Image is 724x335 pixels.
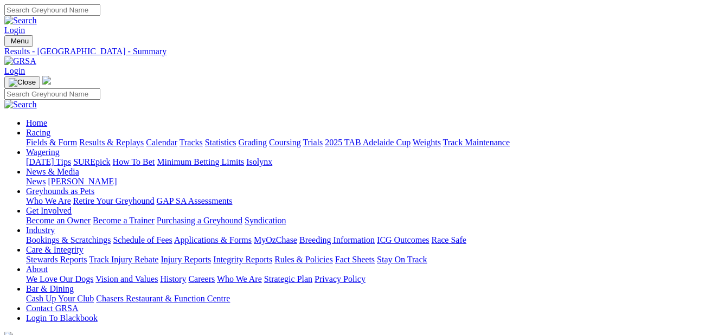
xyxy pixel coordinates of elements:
[26,226,55,235] a: Industry
[413,138,441,147] a: Weights
[254,235,297,244] a: MyOzChase
[89,255,158,264] a: Track Injury Rebate
[26,157,71,166] a: [DATE] Tips
[264,274,312,284] a: Strategic Plan
[443,138,510,147] a: Track Maintenance
[113,157,155,166] a: How To Bet
[26,186,94,196] a: Greyhounds as Pets
[48,177,117,186] a: [PERSON_NAME]
[96,294,230,303] a: Chasers Restaurant & Function Centre
[73,157,110,166] a: SUREpick
[269,138,301,147] a: Coursing
[4,76,40,88] button: Toggle navigation
[315,274,366,284] a: Privacy Policy
[26,245,84,254] a: Care & Integrity
[26,216,720,226] div: Get Involved
[161,255,211,264] a: Injury Reports
[4,56,36,66] img: GRSA
[274,255,333,264] a: Rules & Policies
[26,255,720,265] div: Care & Integrity
[180,138,203,147] a: Tracks
[11,37,29,45] span: Menu
[157,216,242,225] a: Purchasing a Greyhound
[42,76,51,85] img: logo-grsa-white.png
[26,235,720,245] div: Industry
[246,157,272,166] a: Isolynx
[26,196,71,205] a: Who We Are
[157,157,244,166] a: Minimum Betting Limits
[217,274,262,284] a: Who We Are
[26,294,94,303] a: Cash Up Your Club
[4,35,33,47] button: Toggle navigation
[26,177,46,186] a: News
[26,313,98,323] a: Login To Blackbook
[9,78,36,87] img: Close
[93,216,155,225] a: Become a Trainer
[205,138,236,147] a: Statistics
[26,167,79,176] a: News & Media
[4,100,37,109] img: Search
[73,196,155,205] a: Retire Your Greyhound
[377,235,429,244] a: ICG Outcomes
[213,255,272,264] a: Integrity Reports
[26,255,87,264] a: Stewards Reports
[26,157,720,167] div: Wagering
[26,235,111,244] a: Bookings & Scratchings
[26,138,720,147] div: Racing
[335,255,375,264] a: Fact Sheets
[4,66,25,75] a: Login
[4,4,100,16] input: Search
[431,235,466,244] a: Race Safe
[325,138,411,147] a: 2025 TAB Adelaide Cup
[4,25,25,35] a: Login
[95,274,158,284] a: Vision and Values
[160,274,186,284] a: History
[26,274,720,284] div: About
[26,265,48,274] a: About
[174,235,252,244] a: Applications & Forms
[4,16,37,25] img: Search
[146,138,177,147] a: Calendar
[26,216,91,225] a: Become an Owner
[245,216,286,225] a: Syndication
[157,196,233,205] a: GAP SA Assessments
[26,294,720,304] div: Bar & Dining
[377,255,427,264] a: Stay On Track
[26,128,50,137] a: Racing
[26,284,74,293] a: Bar & Dining
[26,138,77,147] a: Fields & Form
[26,196,720,206] div: Greyhounds as Pets
[188,274,215,284] a: Careers
[239,138,267,147] a: Grading
[26,274,93,284] a: We Love Our Dogs
[4,47,720,56] a: Results - [GEOGRAPHIC_DATA] - Summary
[79,138,144,147] a: Results & Replays
[4,88,100,100] input: Search
[303,138,323,147] a: Trials
[26,177,720,186] div: News & Media
[299,235,375,244] a: Breeding Information
[26,206,72,215] a: Get Involved
[26,118,47,127] a: Home
[113,235,172,244] a: Schedule of Fees
[26,304,78,313] a: Contact GRSA
[26,147,60,157] a: Wagering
